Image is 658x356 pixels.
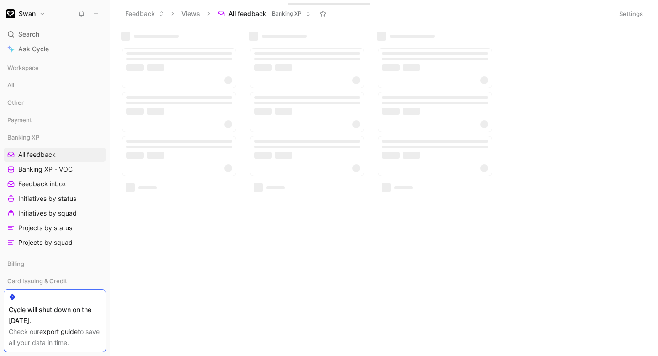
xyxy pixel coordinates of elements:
[4,177,106,191] a: Feedback inbox
[4,192,106,205] a: Initiatives by status
[18,43,49,54] span: Ask Cycle
[4,113,106,129] div: Payment
[121,7,168,21] button: Feedback
[4,221,106,235] a: Projects by status
[9,304,101,326] div: Cycle will shut down on the [DATE].
[18,194,76,203] span: Initiatives by status
[39,328,78,335] a: export guide
[4,274,106,288] div: Card Issuing & Credit
[7,133,39,142] span: Banking XP
[18,150,56,159] span: All feedback
[7,98,24,107] span: Other
[18,209,77,218] span: Initiatives by squad
[4,148,106,162] a: All feedback
[4,274,106,291] div: Card Issuing & Credit
[4,162,106,176] a: Banking XP - VOC
[4,130,106,144] div: Banking XP
[177,7,204,21] button: Views
[18,223,72,232] span: Projects by status
[18,165,73,174] span: Banking XP - VOC
[18,179,66,189] span: Feedback inbox
[4,96,106,109] div: Other
[7,115,32,124] span: Payment
[6,9,15,18] img: Swan
[7,63,39,72] span: Workspace
[4,206,106,220] a: Initiatives by squad
[18,29,39,40] span: Search
[4,27,106,41] div: Search
[4,78,106,95] div: All
[4,257,106,273] div: Billing
[4,96,106,112] div: Other
[4,236,106,249] a: Projects by squad
[4,78,106,92] div: All
[213,7,315,21] button: All feedbackBanking XP
[615,7,647,20] button: Settings
[272,9,302,18] span: Banking XP
[4,61,106,75] div: Workspace
[228,9,266,18] span: All feedback
[4,130,106,249] div: Banking XPAll feedbackBanking XP - VOCFeedback inboxInitiatives by statusInitiatives by squadProj...
[4,7,48,20] button: SwanSwan
[4,42,106,56] a: Ask Cycle
[4,257,106,270] div: Billing
[7,276,67,286] span: Card Issuing & Credit
[4,113,106,127] div: Payment
[7,259,24,268] span: Billing
[9,326,101,348] div: Check our to save all your data in time.
[7,81,14,90] span: All
[18,238,73,247] span: Projects by squad
[19,10,36,18] h1: Swan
